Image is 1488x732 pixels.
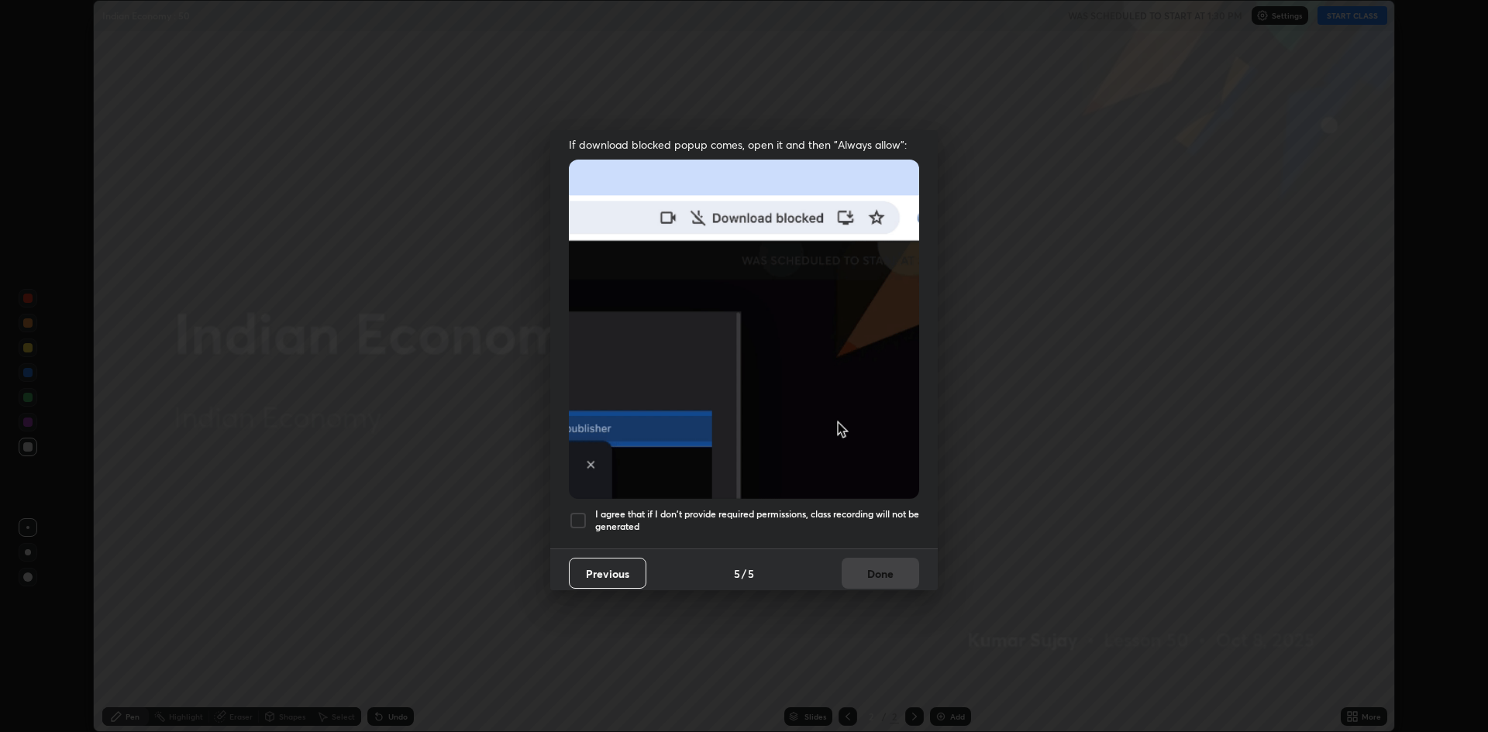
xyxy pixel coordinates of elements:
h4: 5 [734,565,740,582]
span: If download blocked popup comes, open it and then "Always allow": [569,137,919,152]
h4: / [742,565,746,582]
h5: I agree that if I don't provide required permissions, class recording will not be generated [595,508,919,532]
img: downloads-permission-blocked.gif [569,160,919,498]
button: Previous [569,558,646,589]
h4: 5 [748,565,754,582]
